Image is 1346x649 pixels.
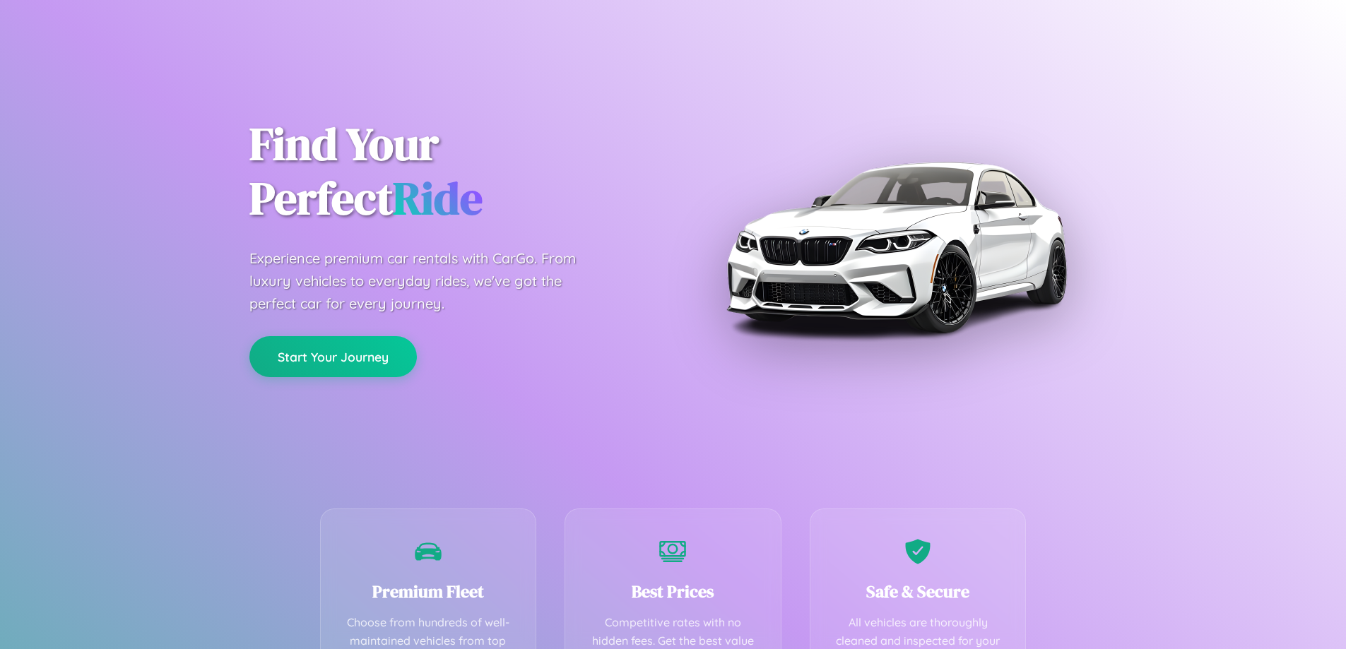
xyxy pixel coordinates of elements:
[586,580,760,603] h3: Best Prices
[832,580,1005,603] h3: Safe & Secure
[249,336,417,377] button: Start Your Journey
[249,117,652,226] h1: Find Your Perfect
[249,247,603,315] p: Experience premium car rentals with CarGo. From luxury vehicles to everyday rides, we've got the ...
[719,71,1073,424] img: Premium BMW car rental vehicle
[393,167,483,229] span: Ride
[342,580,515,603] h3: Premium Fleet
